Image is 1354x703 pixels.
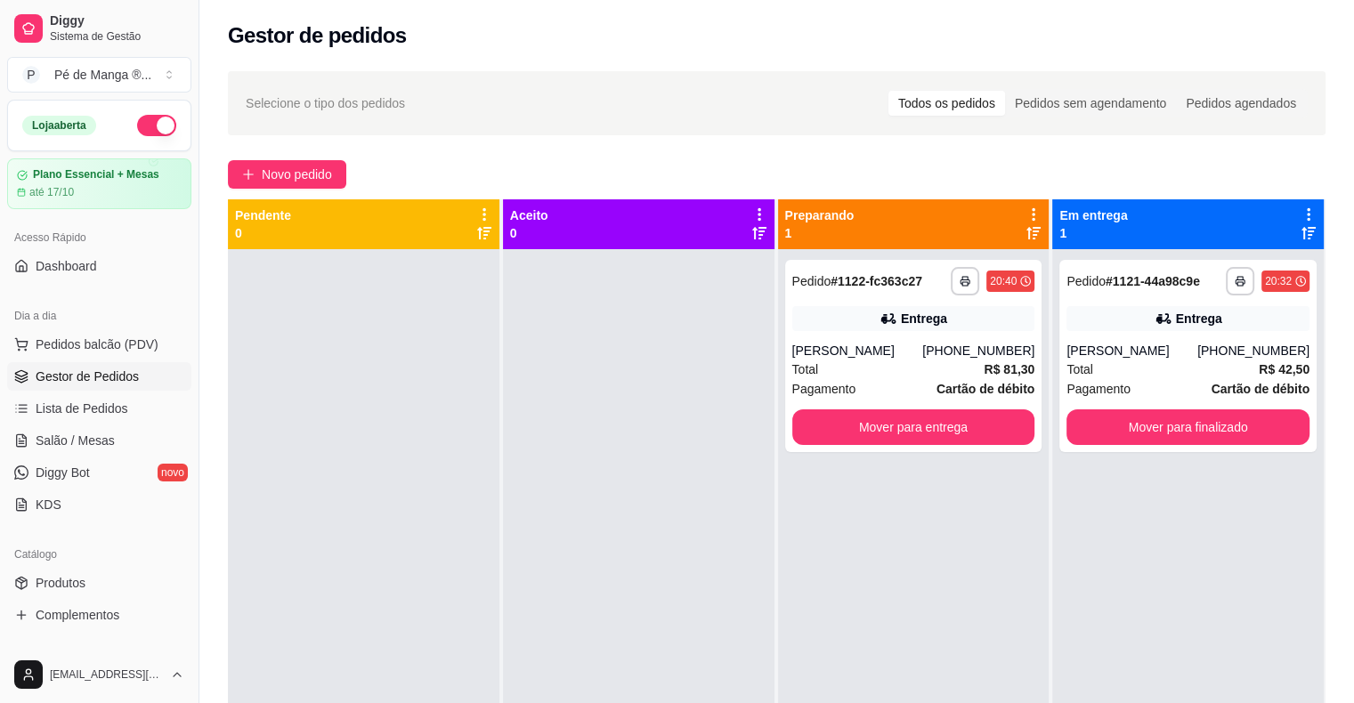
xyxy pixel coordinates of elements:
[262,165,332,184] span: Novo pedido
[1106,274,1200,288] strong: # 1121-44a98c9e
[235,224,291,242] p: 0
[7,330,191,359] button: Pedidos balcão (PDV)
[50,13,184,29] span: Diggy
[1265,274,1292,288] div: 20:32
[888,91,1005,116] div: Todos os pedidos
[1059,224,1127,242] p: 1
[1066,409,1309,445] button: Mover para finalizado
[1176,91,1306,116] div: Pedidos agendados
[922,342,1034,360] div: [PHONE_NUMBER]
[1066,379,1131,399] span: Pagamento
[831,274,922,288] strong: # 1122-fc363c27
[1212,382,1309,396] strong: Cartão de débito
[50,667,163,682] span: [EMAIL_ADDRESS][DOMAIN_NAME]
[1066,342,1197,360] div: [PERSON_NAME]
[7,540,191,569] div: Catálogo
[7,394,191,423] a: Lista de Pedidos
[792,342,923,360] div: [PERSON_NAME]
[7,223,191,252] div: Acesso Rápido
[1197,342,1309,360] div: [PHONE_NUMBER]
[510,206,548,224] p: Aceito
[228,21,407,50] h2: Gestor de pedidos
[33,168,159,182] article: Plano Essencial + Mesas
[36,574,85,592] span: Produtos
[36,368,139,385] span: Gestor de Pedidos
[7,57,191,93] button: Select a team
[792,274,831,288] span: Pedido
[785,206,855,224] p: Preparando
[510,224,548,242] p: 0
[7,158,191,209] a: Plano Essencial + Mesasaté 17/10
[984,362,1034,376] strong: R$ 81,30
[1066,360,1093,379] span: Total
[36,257,97,275] span: Dashboard
[36,606,119,624] span: Complementos
[7,7,191,50] a: DiggySistema de Gestão
[7,653,191,696] button: [EMAIL_ADDRESS][DOMAIN_NAME]
[228,160,346,189] button: Novo pedido
[901,310,947,327] div: Entrega
[7,458,191,487] a: Diggy Botnovo
[7,601,191,629] a: Complementos
[242,168,255,181] span: plus
[36,496,61,513] span: KDS
[22,116,96,135] div: Loja aberta
[792,409,1035,445] button: Mover para entrega
[792,360,819,379] span: Total
[1005,91,1176,116] div: Pedidos sem agendamento
[137,115,176,136] button: Alterar Status
[36,432,115,449] span: Salão / Mesas
[1066,274,1106,288] span: Pedido
[936,382,1034,396] strong: Cartão de débito
[990,274,1017,288] div: 20:40
[7,362,191,391] a: Gestor de Pedidos
[792,379,856,399] span: Pagamento
[36,464,90,481] span: Diggy Bot
[7,302,191,330] div: Dia a dia
[29,185,74,199] article: até 17/10
[36,335,158,353] span: Pedidos balcão (PDV)
[7,426,191,455] a: Salão / Mesas
[785,224,855,242] p: 1
[54,66,151,84] div: Pé de Manga ® ...
[7,490,191,519] a: KDS
[7,569,191,597] a: Produtos
[36,400,128,417] span: Lista de Pedidos
[1176,310,1222,327] div: Entrega
[246,93,405,113] span: Selecione o tipo dos pedidos
[22,66,40,84] span: P
[7,252,191,280] a: Dashboard
[50,29,184,44] span: Sistema de Gestão
[1059,206,1127,224] p: Em entrega
[1259,362,1309,376] strong: R$ 42,50
[235,206,291,224] p: Pendente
